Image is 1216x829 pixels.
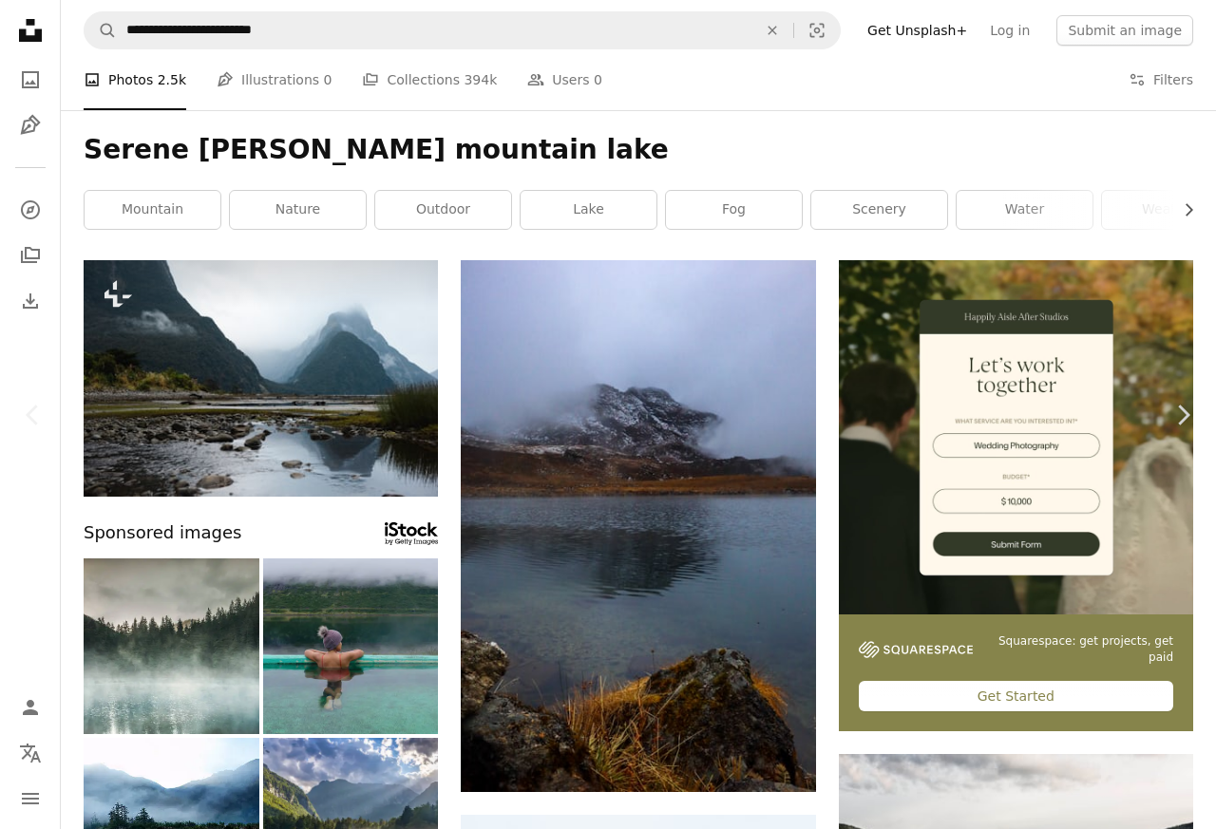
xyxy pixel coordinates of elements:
a: a river with rocks and mountains in the background with Milford Sound in the background [84,369,438,386]
a: Download History [11,282,49,320]
button: Language [11,734,49,772]
h1: Serene [PERSON_NAME] mountain lake [84,133,1193,167]
span: Sponsored images [84,519,241,547]
a: mountain [85,191,220,229]
img: a river with rocks and mountains in the background with Milford Sound in the background [84,260,438,497]
div: Get Started [859,681,1173,711]
a: Collections 394k [362,49,497,110]
a: scenery [811,191,947,229]
button: Submit an image [1056,15,1193,46]
a: A body of water with a mountain in the background [461,517,815,534]
button: Filters [1129,49,1193,110]
img: Relaxing in Icelands geothermal waters surrounded by misty mountains and tranquil lakes [263,558,439,734]
a: Illustrations 0 [217,49,332,110]
a: Explore [11,191,49,229]
img: Foggy Mountain Lake with Dark Pine Forest [84,558,259,734]
a: Squarespace: get projects, get paidGet Started [839,260,1193,731]
img: file-1747939393036-2c53a76c450aimage [839,260,1193,614]
button: Menu [11,780,49,818]
a: water [957,191,1092,229]
span: 394k [464,69,497,90]
a: nature [230,191,366,229]
img: A body of water with a mountain in the background [461,260,815,792]
a: Get Unsplash+ [856,15,978,46]
a: Collections [11,236,49,274]
a: Users 0 [527,49,602,110]
span: 0 [324,69,332,90]
img: file-1747939142011-51e5cc87e3c9 [859,641,973,658]
button: Search Unsplash [85,12,117,48]
span: 0 [594,69,602,90]
button: Clear [751,12,793,48]
form: Find visuals sitewide [84,11,841,49]
a: Log in [978,15,1041,46]
a: Log in / Sign up [11,688,49,726]
button: Visual search [794,12,840,48]
a: Illustrations [11,106,49,144]
a: lake [521,191,656,229]
a: Next [1149,324,1216,506]
a: fog [666,191,802,229]
a: Photos [11,61,49,99]
button: scroll list to the right [1171,191,1193,229]
span: Squarespace: get projects, get paid [996,633,1173,666]
a: outdoor [375,191,511,229]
